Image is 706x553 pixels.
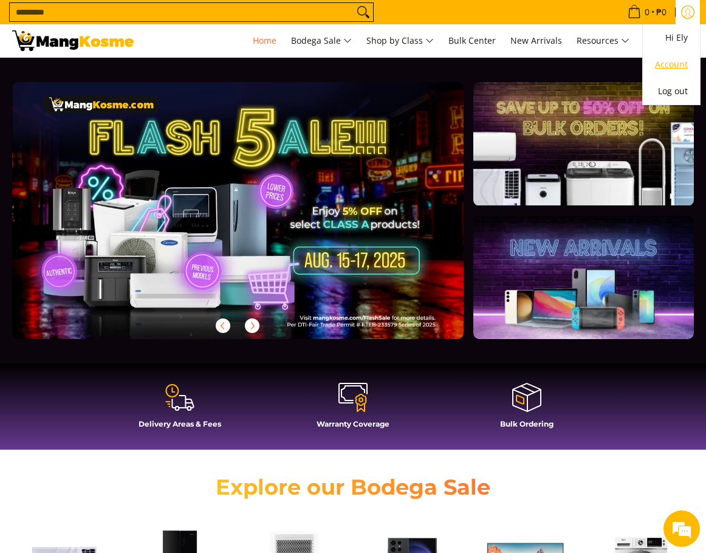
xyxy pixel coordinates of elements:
a: Hi Ely [655,30,688,45]
ul: Sub Menu [642,24,701,105]
a: Bulk Ordering [446,382,608,438]
h4: Bulk Ordering [446,419,608,428]
a: Bodega Sale [285,24,358,57]
button: Previous [210,312,236,339]
span: ₱0 [654,8,668,16]
nav: Main Menu [146,24,694,57]
span: New Arrivals [510,35,562,46]
a: Account [655,57,688,72]
h2: Explore our Bodega Sale [186,474,521,501]
a: Shop by Class [360,24,440,57]
h4: Warranty Coverage [272,419,434,428]
h4: Delivery Areas & Fees [99,419,261,428]
span: Home [253,35,276,46]
a: Warranty Coverage [272,382,434,438]
span: Bodega Sale [291,33,352,49]
button: Next [239,312,266,339]
a: Home [247,24,283,57]
span: 0 [643,8,651,16]
a: Delivery Areas & Fees [99,382,261,438]
img: Mang Kosme: Your Home Appliances Warehouse Sale Partner! [12,30,134,51]
span: Shop by Class [366,33,434,49]
a: New Arrivals [504,24,568,57]
span: Bulk Center [448,35,496,46]
a: Log out [655,84,688,98]
a: Bulk Center [442,24,502,57]
a: Contact Us [638,24,694,57]
span: • [624,5,670,19]
a: Resources [571,24,636,57]
a: More [12,82,502,359]
button: Search [354,3,373,21]
span: Resources [577,33,629,49]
